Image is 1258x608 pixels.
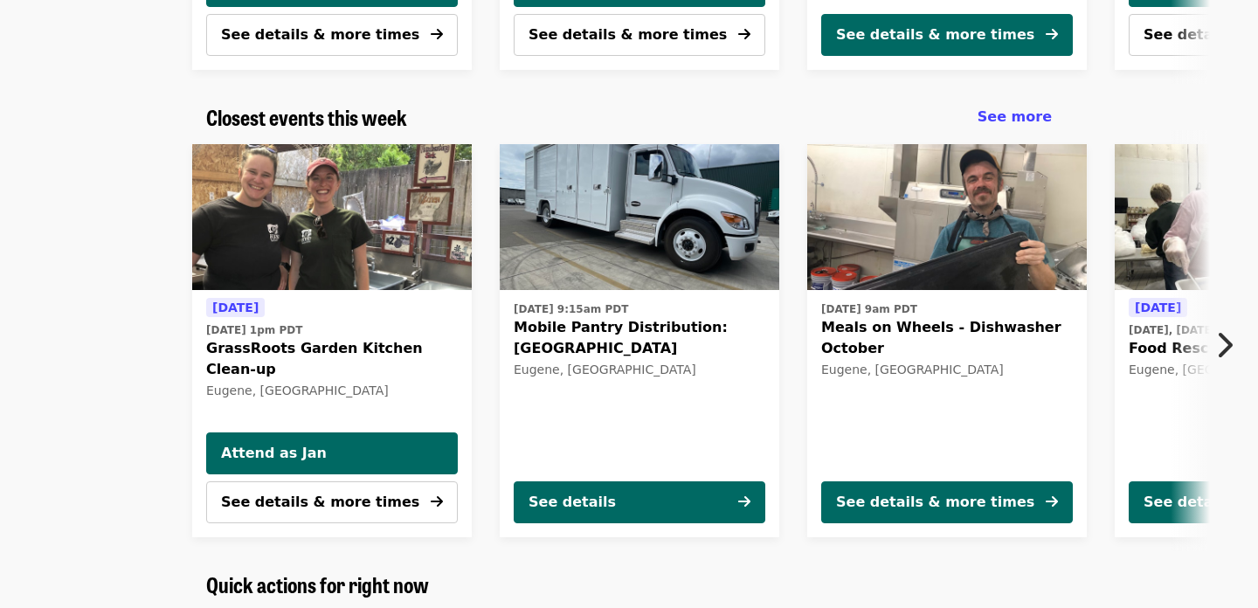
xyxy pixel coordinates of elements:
button: See details & more times [206,481,458,523]
button: See details & more times [514,14,765,56]
div: Closest events this week [192,105,1066,130]
span: Quick actions for right now [206,569,429,599]
div: See details & more times [836,24,1034,45]
a: See details for "GrassRoots Garden Kitchen Clean-up" [206,297,458,402]
i: arrow-right icon [1046,494,1058,510]
i: arrow-right icon [738,494,750,510]
img: Mobile Pantry Distribution: Bethel School District organized by Food for Lane County [500,144,779,291]
span: Attend as Jan [221,443,443,464]
i: arrow-right icon [1046,26,1058,43]
div: Eugene, [GEOGRAPHIC_DATA] [821,363,1073,377]
div: See details & more times [836,492,1034,513]
a: See details for "Mobile Pantry Distribution: Bethel School District" [500,144,779,537]
span: See details & more times [529,26,727,43]
a: Closest events this week [206,105,407,130]
a: See details for "Meals on Wheels - Dishwasher October" [807,144,1087,537]
button: See details & more times [821,481,1073,523]
i: arrow-right icon [431,26,443,43]
button: See details [514,481,765,523]
i: arrow-right icon [738,26,750,43]
span: [DATE] [212,301,259,314]
span: See more [978,108,1052,125]
span: Closest events this week [206,101,407,132]
img: Meals on Wheels - Dishwasher October organized by Food for Lane County [807,144,1087,291]
div: Eugene, [GEOGRAPHIC_DATA] [514,363,765,377]
a: See more [978,107,1052,128]
div: See details [529,492,616,513]
span: Meals on Wheels - Dishwasher October [821,317,1073,359]
span: See details & more times [221,26,419,43]
span: See details [1144,26,1231,43]
i: arrow-right icon [431,494,443,510]
span: See details & more times [221,494,419,510]
time: [DATE] 9am PDT [821,301,917,317]
button: See details & more times [821,14,1073,56]
time: [DATE] 9:15am PDT [514,301,628,317]
span: [DATE] [1135,301,1181,314]
div: Eugene, [GEOGRAPHIC_DATA] [206,383,458,398]
button: Next item [1200,321,1258,370]
time: [DATE] 1pm PDT [206,322,302,338]
button: See details & more times [206,14,458,56]
i: chevron-right icon [1215,328,1233,362]
img: GrassRoots Garden Kitchen Clean-up organized by Food for Lane County [192,144,472,291]
button: Attend as Jan [206,432,458,474]
span: Mobile Pantry Distribution: [GEOGRAPHIC_DATA] [514,317,765,359]
span: GrassRoots Garden Kitchen Clean-up [206,338,458,380]
a: GrassRoots Garden Kitchen Clean-up [192,144,472,291]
